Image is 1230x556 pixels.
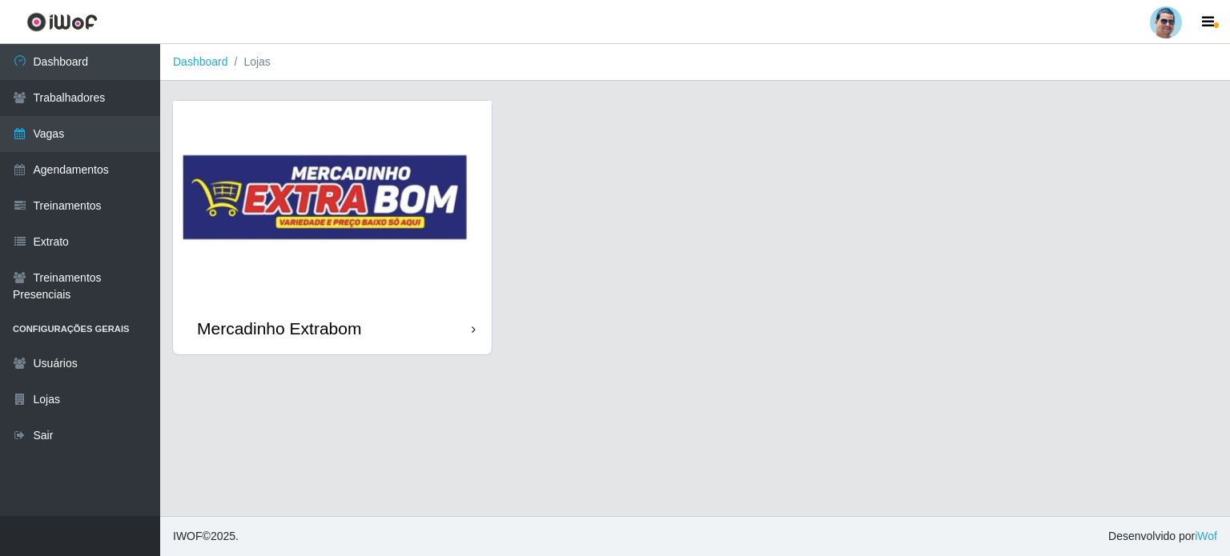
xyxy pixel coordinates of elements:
nav: breadcrumb [160,44,1230,81]
span: IWOF [173,530,203,542]
a: Mercadinho Extrabom [173,101,492,354]
li: Lojas [228,54,271,70]
div: Mercadinho Extrabom [197,318,361,338]
img: cardImg [173,101,492,302]
a: iWof [1195,530,1217,542]
span: Desenvolvido por [1108,528,1217,545]
img: CoreUI Logo [26,12,98,32]
a: Dashboard [173,55,228,68]
span: © 2025 . [173,528,239,545]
